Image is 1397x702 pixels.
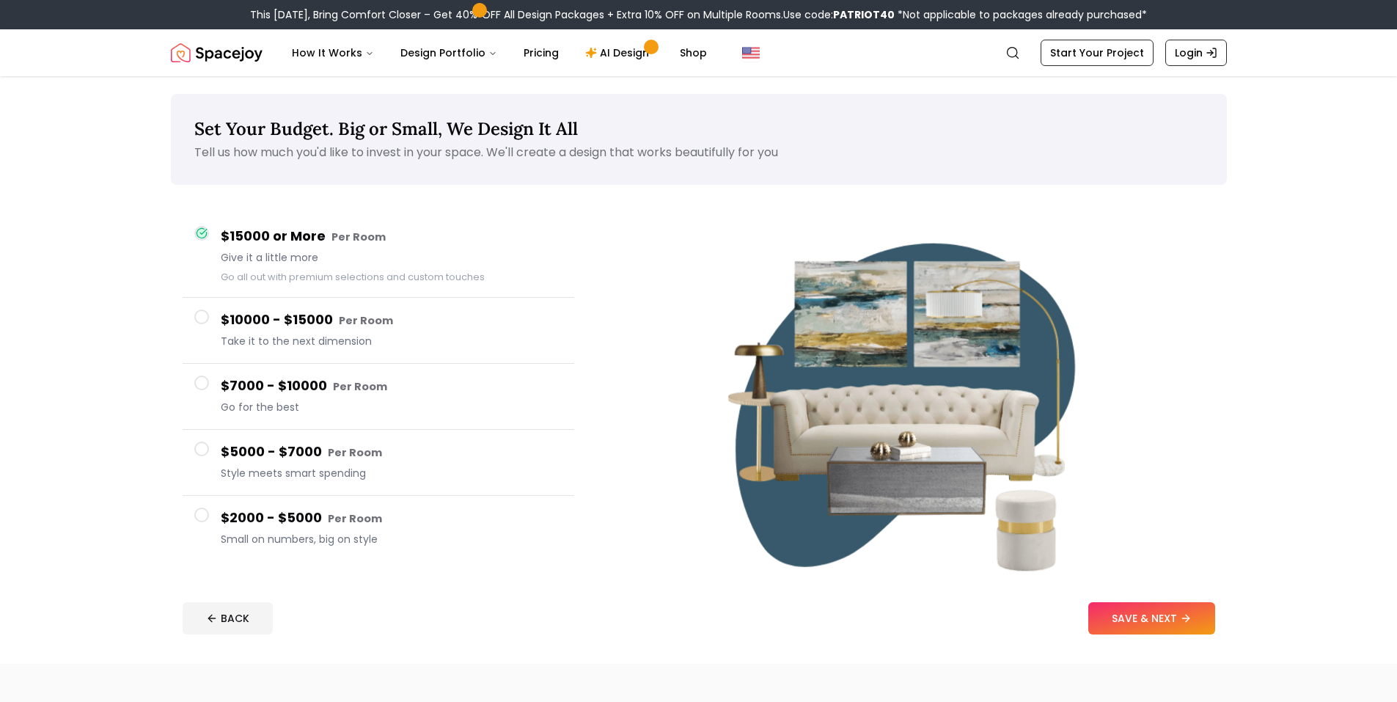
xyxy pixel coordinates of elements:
button: $7000 - $10000 Per RoomGo for the best [183,364,574,430]
button: Design Portfolio [389,38,509,67]
small: Per Room [333,379,387,394]
span: Go for the best [221,400,562,414]
small: Per Room [328,511,382,526]
a: AI Design [573,38,665,67]
small: Per Room [328,445,382,460]
button: $2000 - $5000 Per RoomSmall on numbers, big on style [183,496,574,561]
a: Pricing [512,38,571,67]
a: Start Your Project [1041,40,1154,66]
small: Per Room [331,230,386,244]
span: Take it to the next dimension [221,334,562,348]
button: $5000 - $7000 Per RoomStyle meets smart spending [183,430,574,496]
span: Set Your Budget. Big or Small, We Design It All [194,117,578,140]
b: PATRIOT40 [833,7,895,22]
span: Use code: [783,7,895,22]
button: BACK [183,602,273,635]
nav: Global [171,29,1227,76]
h4: $15000 or More [221,226,562,247]
img: United States [742,44,760,62]
p: Tell us how much you'd like to invest in your space. We'll create a design that works beautifully... [194,144,1203,161]
h4: $10000 - $15000 [221,310,562,331]
nav: Main [280,38,719,67]
a: Login [1165,40,1227,66]
h4: $5000 - $7000 [221,442,562,463]
button: $10000 - $15000 Per RoomTake it to the next dimension [183,298,574,364]
span: Give it a little more [221,250,562,265]
a: Shop [668,38,719,67]
div: This [DATE], Bring Comfort Closer – Get 40% OFF All Design Packages + Extra 10% OFF on Multiple R... [250,7,1147,22]
h4: $2000 - $5000 [221,508,562,529]
small: Per Room [339,313,393,328]
span: Small on numbers, big on style [221,532,562,546]
h4: $7000 - $10000 [221,376,562,397]
button: $15000 or More Per RoomGive it a little moreGo all out with premium selections and custom touches [183,214,574,298]
button: How It Works [280,38,386,67]
button: SAVE & NEXT [1088,602,1215,635]
a: Spacejoy [171,38,263,67]
span: *Not applicable to packages already purchased* [895,7,1147,22]
img: Spacejoy Logo [171,38,263,67]
small: Go all out with premium selections and custom touches [221,271,485,283]
span: Style meets smart spending [221,466,562,480]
